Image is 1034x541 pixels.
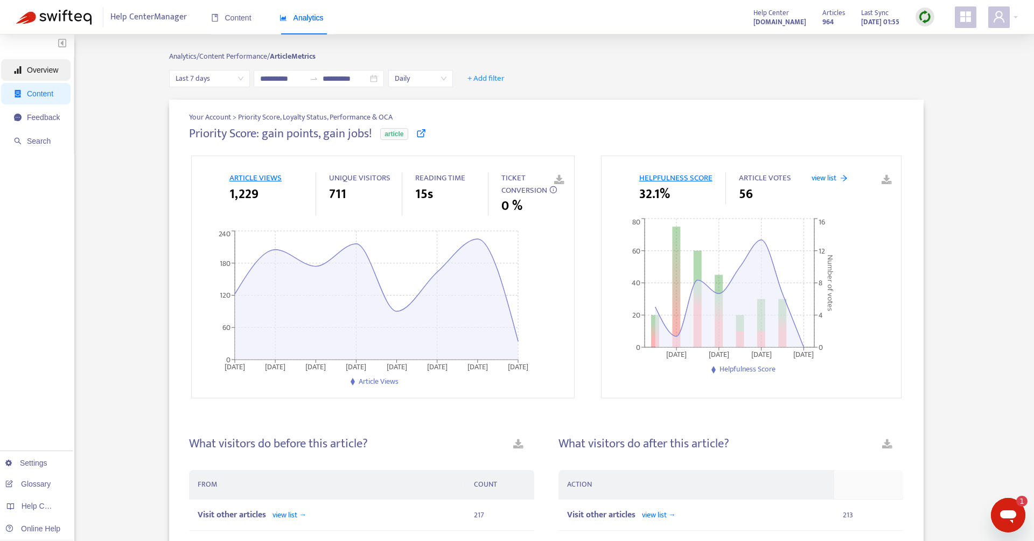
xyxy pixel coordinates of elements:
[666,348,687,361] tspan: [DATE]
[751,348,771,361] tspan: [DATE]
[211,14,219,22] span: book
[189,111,233,123] span: Your Account
[959,10,972,23] span: appstore
[176,71,243,87] span: Last 7 days
[395,71,446,87] span: Daily
[812,172,836,184] span: view list
[558,437,729,451] h4: What visitors do after this article?
[16,10,92,25] img: Swifteq
[467,72,505,85] span: + Add filter
[840,174,848,182] span: arrow-right
[753,16,806,28] a: [DOMAIN_NAME]
[222,321,230,334] tspan: 60
[5,459,47,467] a: Settings
[265,361,285,373] tspan: [DATE]
[359,375,399,388] span: Article Views
[861,7,889,19] span: Last Sync
[558,470,834,500] th: ACTION
[233,111,238,123] span: >
[632,245,640,257] tspan: 60
[822,7,845,19] span: Articles
[991,498,1025,532] iframe: Button to launch messaging window, 1 unread message
[819,216,825,228] tspan: 16
[305,361,326,373] tspan: [DATE]
[632,309,640,321] tspan: 20
[508,361,528,373] tspan: [DATE]
[753,7,789,19] span: Help Center
[819,277,822,290] tspan: 8
[169,50,270,62] span: Analytics/ Content Performance/
[427,361,448,373] tspan: [DATE]
[238,111,393,123] span: Priority Score, Loyalty Status, Performance & OCA
[567,508,635,522] span: Visit other articles
[819,309,823,321] tspan: 4
[198,508,266,522] span: Visit other articles
[474,509,484,521] span: 217
[273,509,306,521] span: view list →
[501,196,522,216] span: 0 %
[459,70,513,87] button: + Add filter
[642,509,676,521] span: view list →
[310,74,318,83] span: to
[819,341,823,354] tspan: 0
[739,171,791,185] span: ARTICLE VOTES
[5,524,60,533] a: Online Help
[5,480,51,488] a: Glossary
[220,257,230,269] tspan: 180
[823,255,836,311] tspan: Number of votes
[465,470,534,500] th: COUNT
[229,171,282,185] span: ARTICLE VIEWS
[639,171,712,185] span: HELPFULNESS SCORE
[27,113,60,122] span: Feedback
[189,127,372,141] h4: Priority Score: gain points, gain jobs!
[189,437,368,451] h4: What visitors do before this article?
[220,289,230,301] tspan: 120
[27,89,53,98] span: Content
[415,171,465,185] span: READING TIME
[415,185,433,204] span: 15s
[739,185,753,204] span: 56
[993,10,1005,23] span: user
[14,114,22,121] span: message
[632,277,640,290] tspan: 40
[14,90,22,97] span: container
[636,341,640,354] tspan: 0
[110,7,187,27] span: Help Center Manager
[329,171,390,185] span: UNIQUE VISITORS
[219,228,230,240] tspan: 240
[280,13,324,22] span: Analytics
[632,216,640,228] tspan: 80
[27,137,51,145] span: Search
[819,245,825,257] tspan: 12
[14,137,22,145] span: search
[22,502,66,510] span: Help Centers
[270,50,316,62] strong: Article Metrics
[467,361,488,373] tspan: [DATE]
[226,354,230,366] tspan: 0
[1006,496,1028,507] iframe: Number of unread messages
[639,185,670,204] span: 32.1%
[861,16,899,28] strong: [DATE] 01:55
[229,185,258,204] span: 1,229
[501,171,547,197] span: TICKET CONVERSION
[211,13,251,22] span: Content
[719,363,775,375] span: Helpfulness Score
[843,509,853,521] span: 213
[822,16,834,28] strong: 964
[225,361,245,373] tspan: [DATE]
[280,14,287,22] span: area-chart
[310,74,318,83] span: swap-right
[380,128,408,140] span: article
[189,470,465,500] th: FROM
[386,361,407,373] tspan: [DATE]
[918,10,932,24] img: sync.dc5367851b00ba804db3.png
[346,361,366,373] tspan: [DATE]
[329,185,346,204] span: 711
[14,66,22,74] span: signal
[793,348,814,361] tspan: [DATE]
[708,348,729,361] tspan: [DATE]
[27,66,58,74] span: Overview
